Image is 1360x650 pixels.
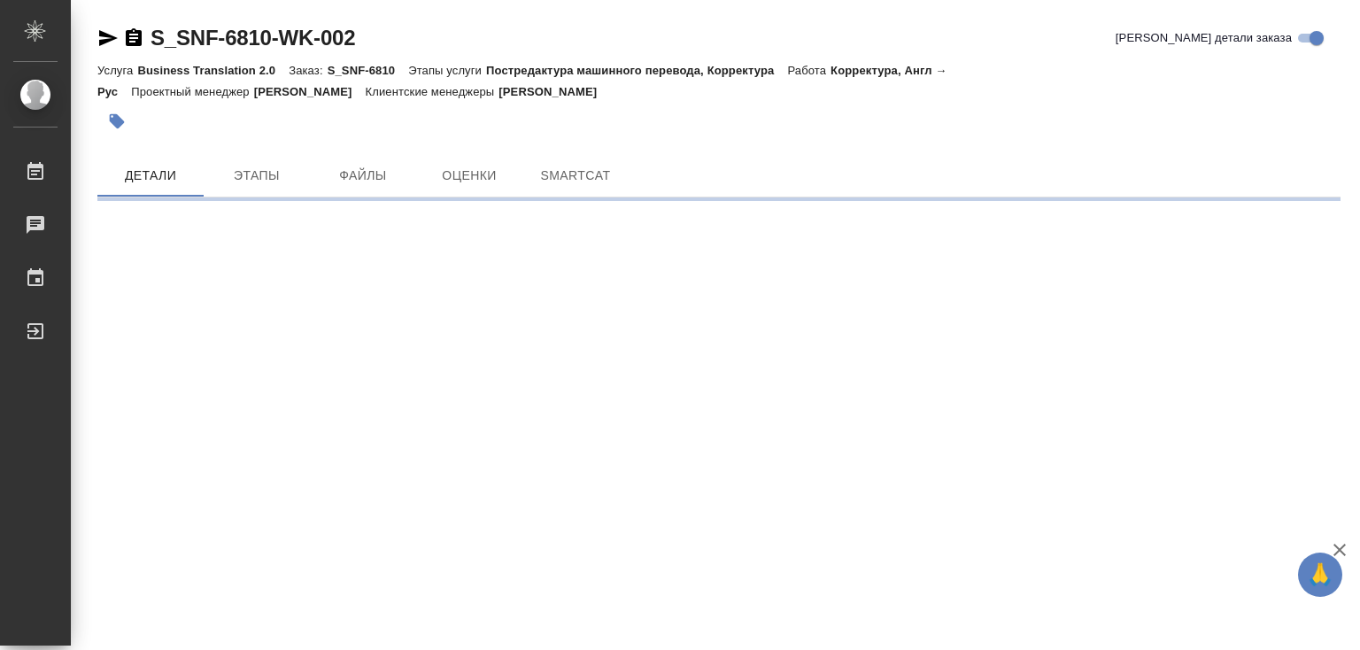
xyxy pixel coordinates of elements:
[214,165,299,187] span: Этапы
[787,64,831,77] p: Работа
[97,64,137,77] p: Услуга
[366,85,499,98] p: Клиентские менеджеры
[131,85,253,98] p: Проектный менеджер
[321,165,406,187] span: Файлы
[1116,29,1292,47] span: [PERSON_NAME] детали заказа
[1298,553,1342,597] button: 🙏
[486,64,787,77] p: Постредактура машинного перевода, Корректура
[97,27,119,49] button: Скопировать ссылку для ЯМессенджера
[123,27,144,49] button: Скопировать ссылку
[1305,556,1335,593] span: 🙏
[328,64,409,77] p: S_SNF-6810
[151,26,355,50] a: S_SNF-6810-WK-002
[108,165,193,187] span: Детали
[427,165,512,187] span: Оценки
[137,64,289,77] p: Business Translation 2.0
[289,64,327,77] p: Заказ:
[408,64,486,77] p: Этапы услуги
[97,102,136,141] button: Добавить тэг
[533,165,618,187] span: SmartCat
[498,85,610,98] p: [PERSON_NAME]
[254,85,366,98] p: [PERSON_NAME]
